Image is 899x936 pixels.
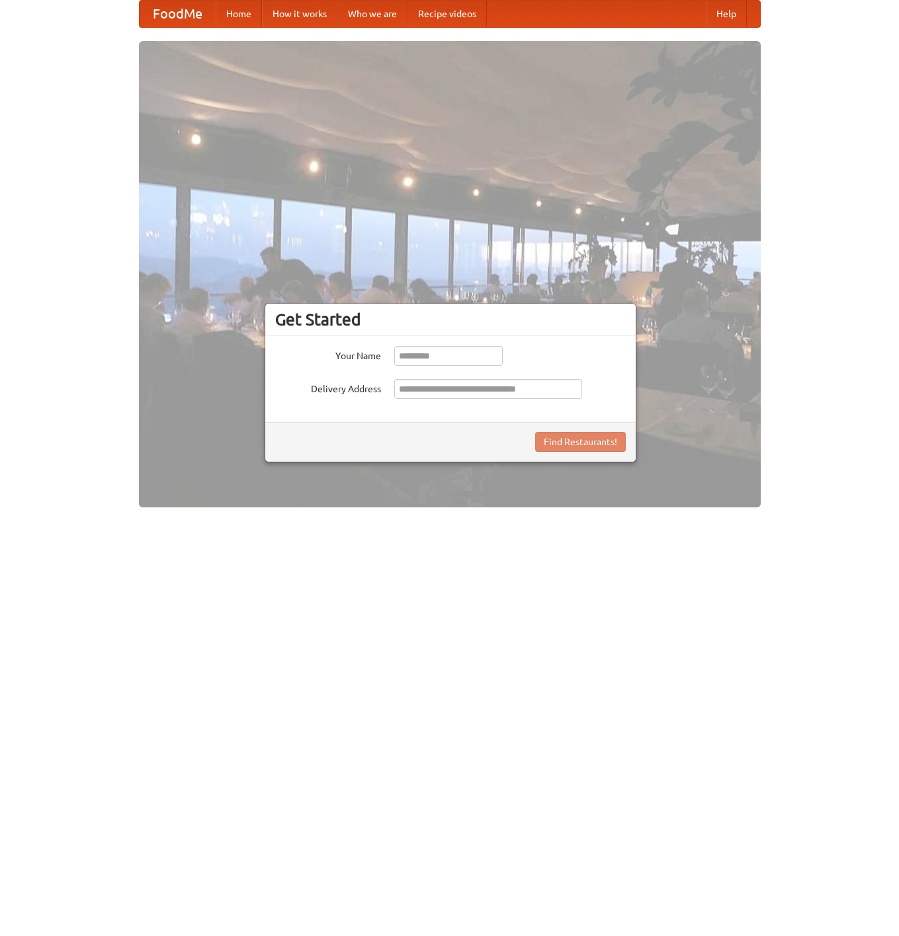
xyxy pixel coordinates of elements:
[262,1,337,27] a: How it works
[407,1,487,27] a: Recipe videos
[275,346,381,362] label: Your Name
[337,1,407,27] a: Who we are
[535,432,626,452] button: Find Restaurants!
[140,1,216,27] a: FoodMe
[706,1,747,27] a: Help
[275,310,626,329] h3: Get Started
[216,1,262,27] a: Home
[275,379,381,396] label: Delivery Address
